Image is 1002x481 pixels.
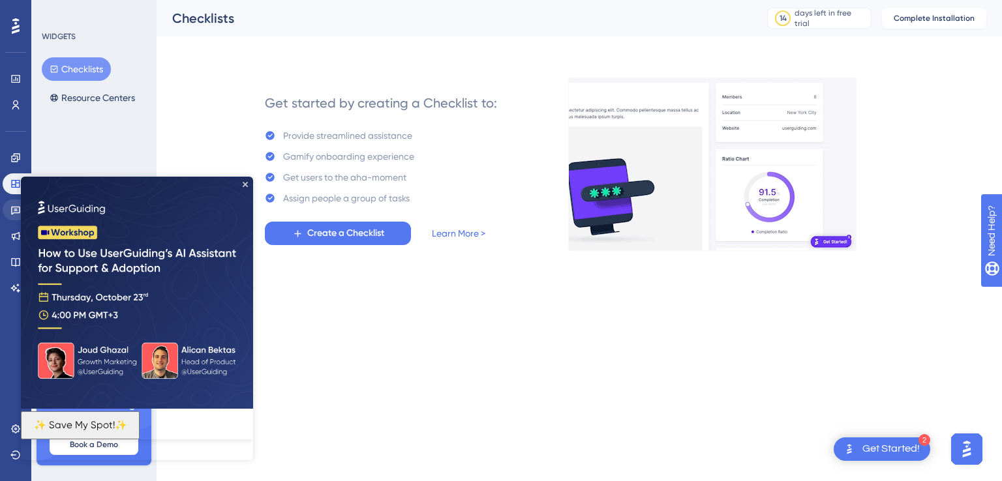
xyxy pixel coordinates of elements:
div: Close Preview [222,5,227,10]
div: WIDGETS [42,31,76,42]
div: Get users to the aha-moment [283,169,406,185]
div: 2 [918,434,930,446]
span: Complete Installation [894,13,975,23]
iframe: UserGuiding AI Assistant Launcher [947,430,986,469]
button: Checklists [42,57,111,81]
div: Open Get Started! checklist, remaining modules: 2 [834,437,930,461]
div: Gamify onboarding experience [283,149,414,164]
div: 14 [780,13,787,23]
img: launcher-image-alternative-text [842,441,857,457]
button: Complete Installation [882,8,986,29]
button: Create a Checklist [265,222,411,245]
div: Get started by creating a Checklist to: [265,94,497,112]
button: Resource Centers [42,86,143,109]
img: e28e67207451d1beac2d0b01ddd05b56.gif [568,78,857,251]
div: Get Started! [862,442,920,456]
div: days left in free trial [795,8,867,29]
div: Checklists [172,9,735,27]
a: Learn More > [432,226,485,241]
div: Assign people a group of tasks [283,190,410,206]
div: Provide streamlined assistance [283,128,412,143]
span: Need Help? [31,3,82,19]
span: Create a Checklist [307,226,384,241]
